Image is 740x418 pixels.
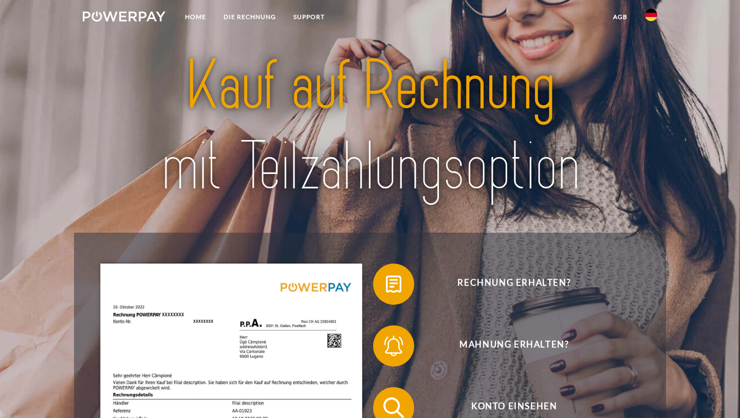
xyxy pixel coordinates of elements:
a: DIE RECHNUNG [215,8,285,26]
img: title-powerpay_de.svg [111,42,629,211]
button: Mahnung erhalten? [373,325,640,367]
img: logo-powerpay-white.svg [83,11,165,22]
a: SUPPORT [285,8,334,26]
img: qb_bill.svg [381,271,406,297]
span: Mahnung erhalten? [388,325,640,367]
img: de [645,9,657,21]
a: agb [604,8,636,26]
a: Home [176,8,215,26]
span: Rechnung erhalten? [388,264,640,305]
img: qb_bell.svg [381,333,406,359]
button: Rechnung erhalten? [373,264,640,305]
